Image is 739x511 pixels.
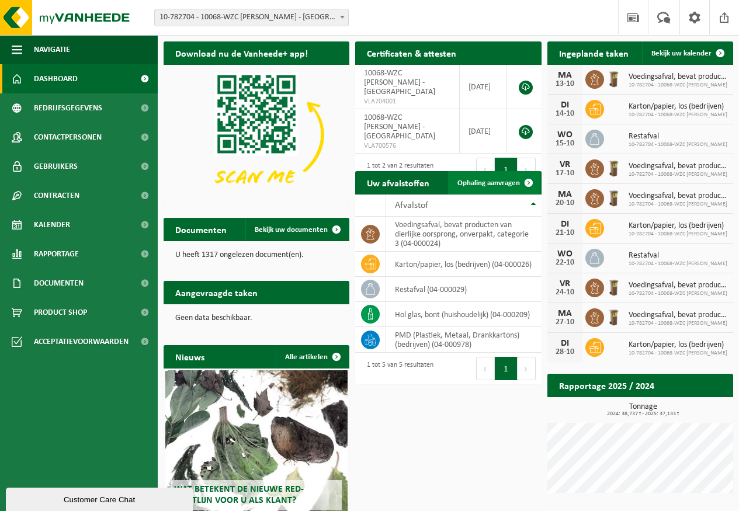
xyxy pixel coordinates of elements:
span: 10068-WZC [PERSON_NAME] - [GEOGRAPHIC_DATA] [364,113,435,141]
td: hol glas, bont (huishoudelijk) (04-000209) [386,302,541,327]
td: PMD (Plastiek, Metaal, Drankkartons) (bedrijven) (04-000978) [386,327,541,353]
span: 10-782704 - 10068-WZC [PERSON_NAME] [629,201,727,208]
h3: Tonnage [553,403,733,417]
span: Gebruikers [34,152,78,181]
img: Download de VHEPlus App [164,65,349,204]
span: Restafval [629,132,727,141]
h2: Certificaten & attesten [355,41,468,64]
div: 15-10 [553,140,577,148]
span: 10-782704 - 10068-WZC [PERSON_NAME] [629,231,727,238]
div: DI [553,100,577,110]
div: VR [553,160,577,169]
span: Bekijk uw kalender [651,50,712,57]
div: DI [553,220,577,229]
p: Geen data beschikbaar. [175,314,338,322]
span: Navigatie [34,35,70,64]
span: Wat betekent de nieuwe RED-richtlijn voor u als klant? [174,485,304,505]
a: Alle artikelen [276,345,348,369]
td: voedingsafval, bevat producten van dierlijke oorsprong, onverpakt, categorie 3 (04-000024) [386,217,541,252]
span: Kalender [34,210,70,239]
td: [DATE] [460,109,507,154]
iframe: chat widget [6,485,195,511]
div: 21-10 [553,229,577,237]
span: 10068-WZC [PERSON_NAME] - [GEOGRAPHIC_DATA] [364,69,435,96]
span: VLA700576 [364,141,450,151]
div: 22-10 [553,259,577,267]
span: Voedingsafval, bevat producten van dierlijke oorsprong, onverpakt, categorie 3 [629,311,727,320]
div: 1 tot 2 van 2 resultaten [361,157,433,182]
a: Bekijk uw documenten [245,218,348,241]
td: karton/papier, los (bedrijven) (04-000026) [386,252,541,277]
div: 14-10 [553,110,577,118]
h2: Nieuws [164,345,216,368]
span: 10-782704 - 10068-WZC JAMES ENSOR - OOSTENDE [155,9,348,26]
a: Bekijk rapportage [646,397,732,420]
div: WO [553,249,577,259]
span: 10-782704 - 10068-WZC [PERSON_NAME] [629,260,727,267]
h2: Uw afvalstoffen [355,171,441,194]
span: Acceptatievoorwaarden [34,327,129,356]
a: Ophaling aanvragen [448,171,540,194]
span: Restafval [629,251,727,260]
span: 10-782704 - 10068-WZC [PERSON_NAME] [629,171,727,178]
span: Bekijk uw documenten [255,226,328,234]
div: 13-10 [553,80,577,88]
button: Next [518,357,536,380]
span: 2024: 38,737 t - 2025: 37,133 t [553,411,733,417]
div: 1 tot 5 van 5 resultaten [361,356,433,381]
img: WB-0140-HPE-BN-01 [604,158,624,178]
div: DI [553,339,577,348]
span: Voedingsafval, bevat producten van dierlijke oorsprong, onverpakt, categorie 3 [629,281,727,290]
span: Contracten [34,181,79,210]
span: Rapportage [34,239,79,269]
span: 10-782704 - 10068-WZC [PERSON_NAME] [629,350,727,357]
img: WB-0140-HPE-BN-01 [604,68,624,88]
h2: Documenten [164,218,238,241]
div: 28-10 [553,348,577,356]
button: 1 [495,357,518,380]
td: restafval (04-000029) [386,277,541,302]
p: U heeft 1317 ongelezen document(en). [175,251,338,259]
span: Contactpersonen [34,123,102,152]
span: 10-782704 - 10068-WZC [PERSON_NAME] [629,320,727,327]
div: MA [553,190,577,199]
span: Ophaling aanvragen [457,179,520,187]
h2: Aangevraagde taken [164,281,269,304]
a: Bekijk uw kalender [642,41,732,65]
div: WO [553,130,577,140]
span: 10-782704 - 10068-WZC [PERSON_NAME] [629,290,727,297]
span: Bedrijfsgegevens [34,93,102,123]
button: Next [518,158,536,181]
h2: Rapportage 2025 / 2024 [547,374,666,397]
span: Afvalstof [395,201,428,210]
span: 10-782704 - 10068-WZC [PERSON_NAME] [629,141,727,148]
div: 27-10 [553,318,577,326]
span: Product Shop [34,298,87,327]
button: Previous [476,158,495,181]
div: 24-10 [553,288,577,297]
span: Documenten [34,269,84,298]
div: 17-10 [553,169,577,178]
h2: Download nu de Vanheede+ app! [164,41,320,64]
div: 20-10 [553,199,577,207]
div: VR [553,279,577,288]
span: Karton/papier, los (bedrijven) [629,102,727,112]
img: WB-0140-HPE-BN-01 [604,187,624,207]
div: MA [553,309,577,318]
h2: Ingeplande taken [547,41,640,64]
span: Voedingsafval, bevat producten van dierlijke oorsprong, onverpakt, categorie 3 [629,162,727,171]
span: 10-782704 - 10068-WZC [PERSON_NAME] [629,82,727,89]
span: Karton/papier, los (bedrijven) [629,340,727,350]
div: MA [553,71,577,80]
span: Karton/papier, los (bedrijven) [629,221,727,231]
span: Dashboard [34,64,78,93]
span: 10-782704 - 10068-WZC JAMES ENSOR - OOSTENDE [154,9,349,26]
img: WB-0140-HPE-BN-01 [604,307,624,326]
button: Previous [476,357,495,380]
span: Voedingsafval, bevat producten van dierlijke oorsprong, onverpakt, categorie 3 [629,192,727,201]
span: 10-782704 - 10068-WZC [PERSON_NAME] [629,112,727,119]
span: VLA704001 [364,97,450,106]
img: WB-0140-HPE-BN-01 [604,277,624,297]
td: [DATE] [460,65,507,109]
